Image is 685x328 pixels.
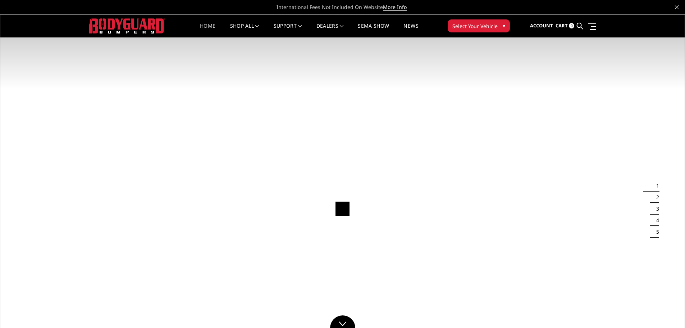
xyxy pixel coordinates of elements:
a: SEMA Show [358,23,389,37]
a: shop all [230,23,259,37]
span: Select Your Vehicle [452,22,498,30]
button: 2 of 5 [652,192,659,203]
img: BODYGUARD BUMPERS [89,18,165,33]
a: Cart 0 [556,16,574,36]
span: Cart [556,22,568,29]
button: Select Your Vehicle [448,19,510,32]
a: More Info [383,4,407,11]
a: Click to Down [330,315,355,328]
button: 4 of 5 [652,215,659,226]
span: 0 [569,23,574,28]
a: Dealers [316,23,344,37]
a: News [403,23,418,37]
button: 3 of 5 [652,203,659,215]
button: 5 of 5 [652,226,659,238]
a: Account [530,16,553,36]
a: Home [200,23,215,37]
a: Support [274,23,302,37]
span: ▾ [503,22,505,30]
button: 1 of 5 [652,180,659,192]
span: Account [530,22,553,29]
